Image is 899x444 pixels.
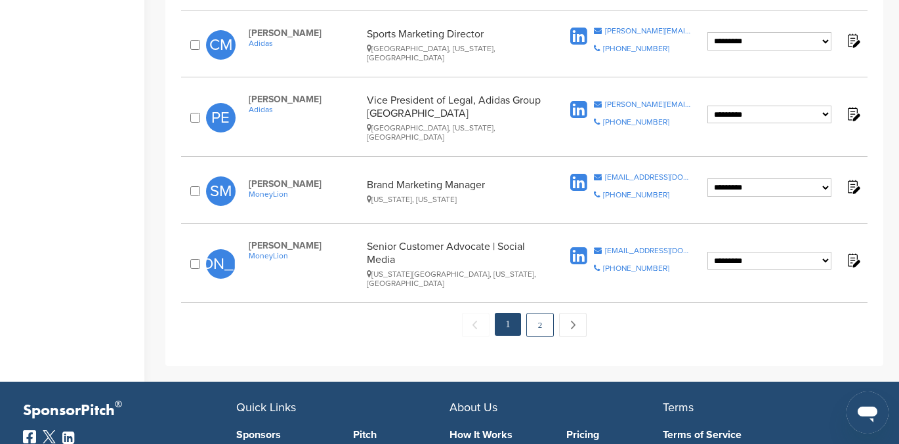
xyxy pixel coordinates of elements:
div: Brand Marketing Manager [367,178,542,204]
span: [PERSON_NAME] [249,240,360,251]
a: Sponsors [236,430,333,440]
em: 1 [495,313,521,336]
div: [PERSON_NAME][EMAIL_ADDRESS][PERSON_NAME][DOMAIN_NAME] [605,100,692,108]
div: [PHONE_NUMBER] [603,191,669,199]
a: Adidas [249,39,360,48]
span: ← Previous [462,313,490,337]
span: ® [115,396,122,413]
div: [GEOGRAPHIC_DATA], [US_STATE], [GEOGRAPHIC_DATA] [367,44,542,62]
iframe: Button to launch messaging window [847,392,889,434]
a: Adidas [249,105,360,114]
span: PE [206,103,236,132]
a: Next → [559,313,587,337]
span: Terms [663,400,694,414]
a: How It Works [449,430,547,440]
span: [PERSON_NAME] [249,28,360,39]
a: Pitch [353,430,450,440]
img: Notes [845,32,861,49]
a: Pricing [566,430,663,440]
a: Terms of Service [663,430,856,440]
p: SponsorPitch [23,401,236,420]
span: Quick Links [236,400,296,414]
div: [US_STATE][GEOGRAPHIC_DATA], [US_STATE], [GEOGRAPHIC_DATA] [367,270,542,288]
div: [PHONE_NUMBER] [603,264,669,272]
a: 2 [526,313,554,337]
img: Notes [845,252,861,268]
div: [PERSON_NAME][EMAIL_ADDRESS][PERSON_NAME][DOMAIN_NAME] [605,27,692,35]
a: MoneyLion [249,190,360,199]
div: [EMAIL_ADDRESS][DOMAIN_NAME] [605,247,692,254]
div: [US_STATE], [US_STATE] [367,195,542,204]
span: [PERSON_NAME] [249,94,360,105]
div: [GEOGRAPHIC_DATA], [US_STATE], [GEOGRAPHIC_DATA] [367,123,542,142]
img: Notes [845,178,861,195]
div: Sports Marketing Director [367,28,542,62]
div: [PHONE_NUMBER] [603,45,669,52]
span: [PERSON_NAME] [206,249,236,279]
span: [PERSON_NAME] [249,178,360,190]
span: About Us [449,400,497,414]
img: Notes [845,106,861,122]
img: Facebook [23,430,36,443]
span: CM [206,30,236,60]
div: [EMAIL_ADDRESS][DOMAIN_NAME] [605,173,692,181]
span: SM [206,176,236,206]
a: MoneyLion [249,251,360,260]
div: Senior Customer Advocate | Social Media [367,240,542,288]
div: [PHONE_NUMBER] [603,118,669,126]
div: Vice President of Legal, Adidas Group [GEOGRAPHIC_DATA] [367,94,542,142]
img: Twitter [43,430,56,443]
